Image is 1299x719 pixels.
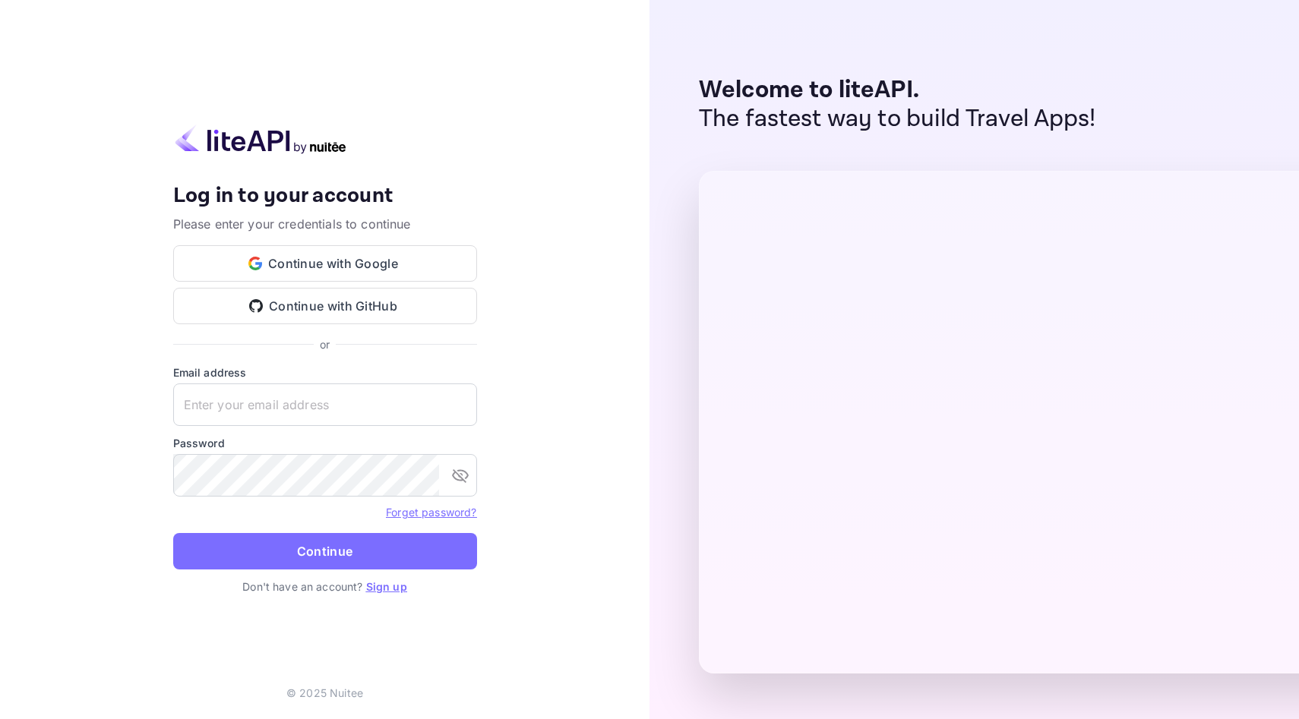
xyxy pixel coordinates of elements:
button: Continue with GitHub [173,288,477,324]
p: The fastest way to build Travel Apps! [699,105,1096,134]
button: Continue [173,533,477,569]
p: Please enter your credentials to continue [173,215,477,233]
img: liteapi [173,125,348,154]
p: Don't have an account? [173,579,477,594]
input: Enter your email address [173,383,477,426]
p: Welcome to liteAPI. [699,76,1096,105]
p: or [320,336,330,352]
p: © 2025 Nuitee [286,685,363,701]
button: toggle password visibility [445,460,476,490]
h4: Log in to your account [173,183,477,210]
label: Email address [173,364,477,380]
a: Forget password? [386,504,476,519]
a: Forget password? [386,506,476,519]
a: Sign up [366,580,407,593]
label: Password [173,435,477,451]
button: Continue with Google [173,245,477,282]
